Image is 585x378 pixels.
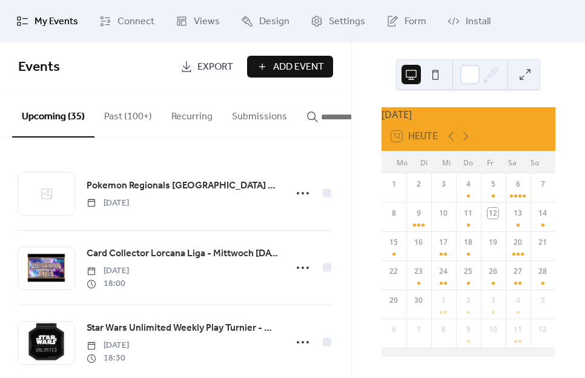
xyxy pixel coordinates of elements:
div: 9 [463,324,474,335]
div: 6 [388,324,399,335]
div: 18 [463,237,474,248]
div: Mi [435,151,457,173]
div: 4 [512,295,523,306]
span: Export [197,60,233,75]
div: 12 [537,324,548,335]
div: 2 [413,179,424,190]
div: 30 [413,295,424,306]
button: Upcoming (35) [12,91,94,138]
button: Submissions [222,91,297,136]
a: My Events [7,5,87,38]
a: Card Collector Lorcana Liga - Mittwoch [DATE] ab 18:00 Uhr [87,246,278,262]
button: Recurring [162,91,222,136]
div: 19 [487,237,498,248]
span: Install [466,15,491,29]
div: 23 [413,266,424,277]
div: 2 [463,295,474,306]
div: 22 [388,266,399,277]
div: 29 [388,295,399,306]
div: 1 [388,179,399,190]
div: Do [457,151,479,173]
div: 1 [438,295,449,306]
div: [DATE] [382,107,555,122]
a: Design [232,5,299,38]
div: 5 [537,295,548,306]
div: 11 [512,324,523,335]
div: Fr [480,151,501,173]
a: Form [377,5,435,38]
span: Settings [329,15,365,29]
span: Add Event [273,60,324,75]
a: Export [171,56,242,78]
div: 28 [537,266,548,277]
div: Sa [501,151,523,173]
div: 4 [463,179,474,190]
div: 3 [438,179,449,190]
div: 20 [512,237,523,248]
span: [DATE] [87,197,129,210]
span: Design [259,15,289,29]
button: Past (100+) [94,91,162,136]
a: Connect [90,5,164,38]
span: Views [194,15,220,29]
span: [DATE] [87,265,129,277]
div: 7 [413,324,424,335]
div: 14 [537,208,548,219]
span: 18:00 [87,277,129,290]
div: 7 [537,179,548,190]
a: Pokemon Regionals [GEOGRAPHIC_DATA] / Local Store geschlossen [87,178,278,194]
span: My Events [35,15,78,29]
span: Card Collector Lorcana Liga - Mittwoch [DATE] ab 18:00 Uhr [87,247,278,261]
div: 3 [487,295,498,306]
span: [DATE] [87,339,129,352]
div: So [524,151,546,173]
div: 13 [512,208,523,219]
div: 26 [487,266,498,277]
a: Install [438,5,500,38]
a: Star Wars Unlimited Weekly Play Turnier - Mittwoch [DATE] ab 18:30 Uhr [87,320,278,336]
div: 27 [512,266,523,277]
button: Add Event [247,56,333,78]
a: Settings [302,5,374,38]
div: 16 [413,237,424,248]
div: 17 [438,237,449,248]
div: 5 [487,179,498,190]
div: 9 [413,208,424,219]
div: 24 [438,266,449,277]
div: 21 [537,237,548,248]
div: 25 [463,266,474,277]
span: 18:30 [87,352,129,365]
div: 10 [438,208,449,219]
span: Pokemon Regionals [GEOGRAPHIC_DATA] / Local Store geschlossen [87,179,278,193]
div: Mo [391,151,413,173]
div: 8 [438,324,449,335]
div: 8 [388,208,399,219]
span: Connect [117,15,154,29]
span: Events [18,54,60,81]
div: 12 [487,208,498,219]
span: Form [405,15,426,29]
div: Di [413,151,435,173]
a: Views [167,5,229,38]
div: 11 [463,208,474,219]
div: 15 [388,237,399,248]
span: Star Wars Unlimited Weekly Play Turnier - Mittwoch [DATE] ab 18:30 Uhr [87,321,278,336]
div: 10 [487,324,498,335]
div: 6 [512,179,523,190]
